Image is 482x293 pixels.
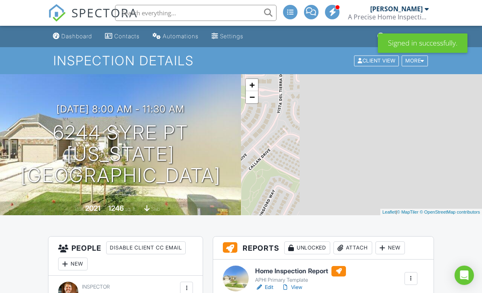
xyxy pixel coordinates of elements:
[85,204,101,212] div: 2021
[380,209,482,216] div: |
[255,283,273,291] a: Edit
[108,204,124,212] div: 1246
[151,206,160,212] span: slab
[125,206,136,212] span: sq. ft.
[50,29,95,44] a: Dashboard
[13,122,228,186] h1: 6244 Syre Pt [US_STATE][GEOGRAPHIC_DATA]
[397,210,419,214] a: © MapTiler
[213,237,433,260] h3: Reports
[348,13,429,21] div: A Precise Home Inspection
[53,54,429,68] h1: Inspection Details
[115,5,277,21] input: Search everything...
[106,241,186,254] div: Disable Client CC Email
[163,33,199,39] div: Automations
[402,55,428,66] div: More
[333,241,372,254] div: Attach
[82,284,110,290] span: Inspector
[378,33,467,53] div: Signed in successfully.
[71,4,138,21] span: SPECTORA
[149,29,202,44] a: Automations (Advanced)
[353,57,401,63] a: Client View
[281,283,302,291] a: View
[208,29,247,44] a: Settings
[48,237,203,276] h3: People
[354,55,399,66] div: Client View
[455,266,474,285] div: Open Intercom Messenger
[255,266,346,284] a: Home Inspection Report APHI Primary Template
[420,210,480,214] a: © OpenStreetMap contributors
[370,5,423,13] div: [PERSON_NAME]
[382,210,396,214] a: Leaflet
[246,79,258,91] a: Zoom in
[48,4,66,22] img: The Best Home Inspection Software - Spectora
[114,33,140,39] div: Contacts
[375,241,405,254] div: New
[58,258,88,270] div: New
[220,33,243,39] div: Settings
[374,29,432,44] a: Support Center
[255,277,346,283] div: APHI Primary Template
[75,206,84,212] span: Built
[102,29,143,44] a: Contacts
[284,241,330,254] div: Unlocked
[246,91,258,103] a: Zoom out
[255,266,346,276] h6: Home Inspection Report
[48,11,138,28] a: SPECTORA
[61,33,92,39] div: Dashboard
[57,104,184,114] h3: [DATE] 8:00 am - 11:30 am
